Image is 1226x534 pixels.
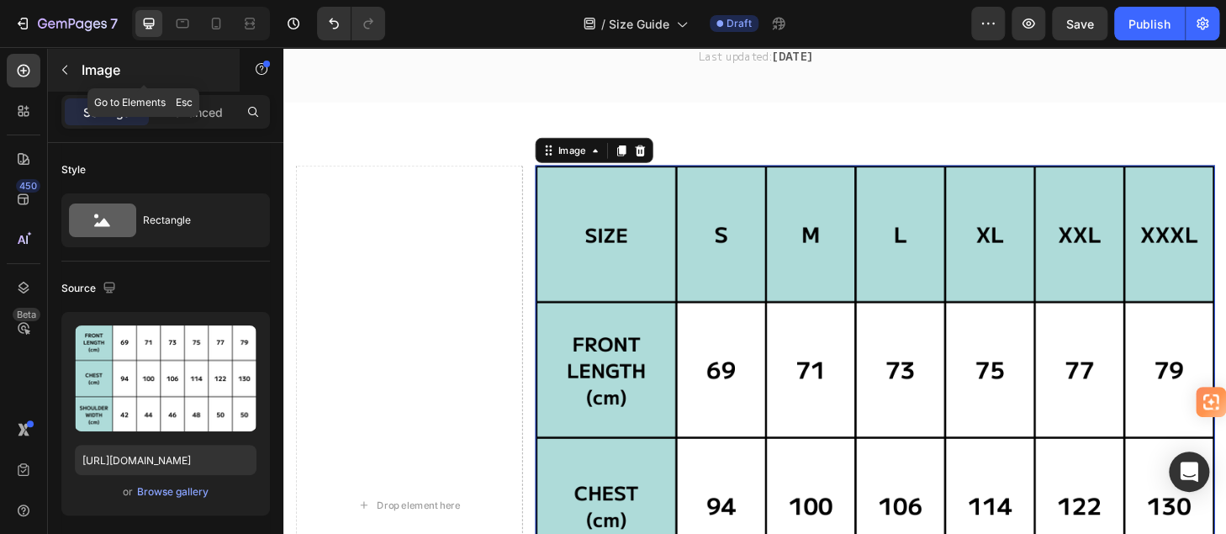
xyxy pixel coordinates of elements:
[83,103,130,121] p: Settings
[290,103,326,118] div: Image
[1066,17,1094,31] span: Save
[1052,7,1107,40] button: Save
[1169,452,1209,492] div: Open Intercom Messenger
[75,325,256,431] img: preview-image
[137,484,209,500] div: Browse gallery
[99,484,188,497] div: Drop element here
[61,162,86,177] div: Style
[82,60,225,80] p: Image
[16,179,40,193] div: 450
[609,15,669,33] span: Size Guide
[317,7,385,40] div: Undo/Redo
[1128,15,1171,33] div: Publish
[75,445,256,475] input: https://example.com/image.jpg
[7,7,125,40] button: 7
[110,13,118,34] p: 7
[143,201,246,240] div: Rectangle
[727,16,752,31] span: Draft
[123,482,133,502] span: or
[283,47,1226,534] iframe: Design area
[601,15,605,33] span: /
[136,484,209,500] button: Browse gallery
[1114,7,1185,40] button: Publish
[166,103,223,121] p: Advanced
[61,278,119,300] div: Source
[13,308,40,321] div: Beta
